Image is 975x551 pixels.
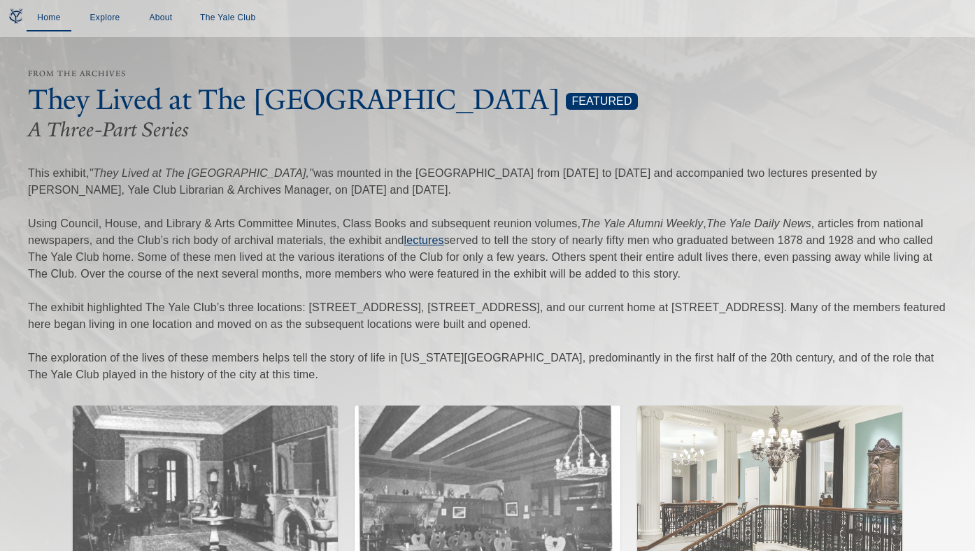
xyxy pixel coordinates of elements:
a: From the Archives [28,69,126,78]
a: Home [27,6,71,31]
h2: They Lived at The [GEOGRAPHIC_DATA] [28,81,560,117]
i: The Yale Daily News [706,217,811,229]
a: Explore [83,6,127,31]
p: This exhibit, was mounted in the [GEOGRAPHIC_DATA] from [DATE] to [DATE] and accompanied two lect... [28,165,947,383]
a: About [138,6,183,31]
a: The Yale Club [194,6,261,31]
i: "They Lived at The [GEOGRAPHIC_DATA]," [89,167,313,179]
img: Yale Club Logo [6,6,27,27]
a: lectures [404,234,443,246]
h3: A Three-Part Series [28,117,947,143]
p: Featured [571,93,632,110]
i: The Yale Alumni Weekly [581,217,703,229]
